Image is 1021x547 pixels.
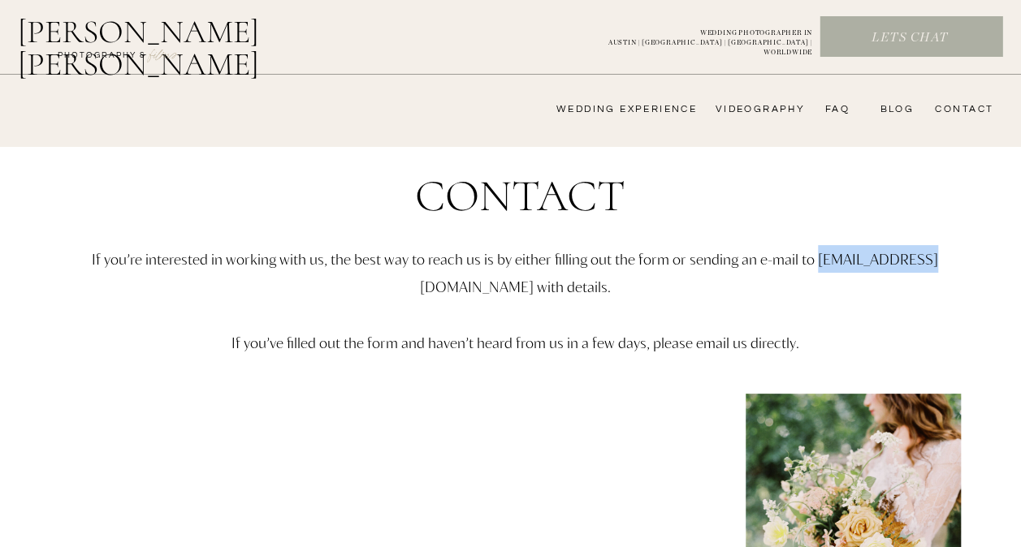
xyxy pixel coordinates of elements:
a: Lets chat [820,29,999,47]
p: WEDDING PHOTOGRAPHER IN AUSTIN | [GEOGRAPHIC_DATA] | [GEOGRAPHIC_DATA] | WORLDWIDE [582,28,812,46]
a: WEDDING PHOTOGRAPHER INAUSTIN | [GEOGRAPHIC_DATA] | [GEOGRAPHIC_DATA] | WORLDWIDE [582,28,812,46]
a: wedding experience [534,103,697,116]
a: CONTACT [930,103,993,116]
a: FILMs [133,44,193,63]
a: [PERSON_NAME] [PERSON_NAME] [18,15,344,54]
p: If you’re interested in working with us, the best way to reach us is by either filling out the fo... [41,245,989,414]
a: FAQ [817,103,850,116]
a: photography & [49,50,155,69]
a: videography [711,103,805,116]
h1: Contact [322,174,719,230]
a: bLog [874,103,914,116]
